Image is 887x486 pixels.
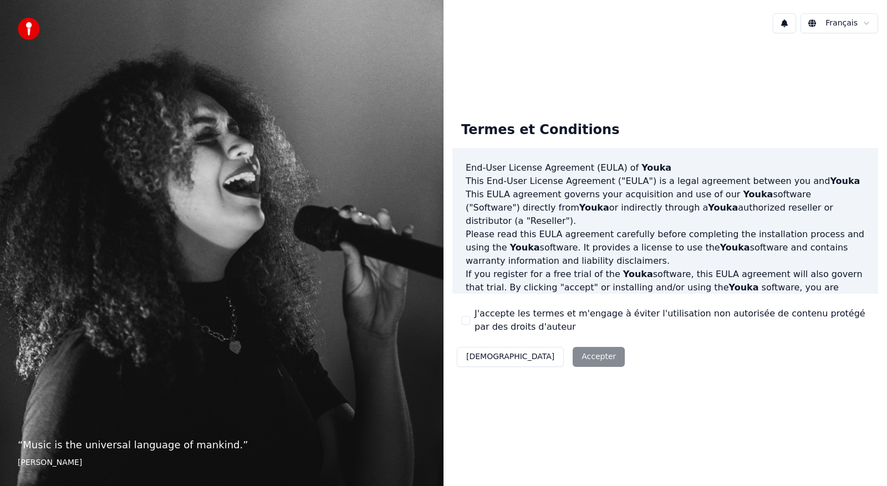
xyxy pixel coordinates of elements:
div: Termes et Conditions [452,112,628,148]
p: “ Music is the universal language of mankind. ” [18,437,426,453]
span: Youka [623,269,653,279]
footer: [PERSON_NAME] [18,457,426,468]
p: Please read this EULA agreement carefully before completing the installation process and using th... [466,228,865,268]
span: Youka [579,202,609,213]
span: Youka [743,189,773,199]
label: J'accepte les termes et m'engage à éviter l'utilisation non autorisée de contenu protégé par des ... [475,307,869,334]
p: If you register for a free trial of the software, this EULA agreement will also govern that trial... [466,268,865,321]
span: Youka [830,176,860,186]
p: This End-User License Agreement ("EULA") is a legal agreement between you and [466,175,865,188]
span: Youka [729,282,759,293]
span: Youka [641,162,671,173]
span: Youka [510,242,540,253]
span: Youka [708,202,738,213]
h3: End-User License Agreement (EULA) of [466,161,865,175]
button: [DEMOGRAPHIC_DATA] [457,347,564,367]
p: This EULA agreement governs your acquisition and use of our software ("Software") directly from o... [466,188,865,228]
span: Youka [720,242,750,253]
img: youka [18,18,40,40]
